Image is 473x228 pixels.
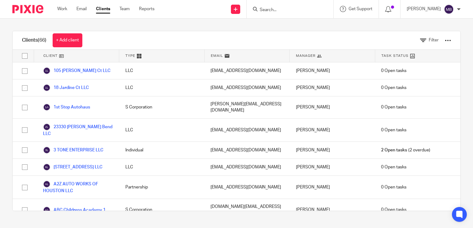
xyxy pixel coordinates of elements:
[204,199,290,221] div: [DOMAIN_NAME][EMAIL_ADDRESS][DOMAIN_NAME]
[429,38,439,42] span: Filter
[290,159,375,175] div: [PERSON_NAME]
[290,176,375,199] div: [PERSON_NAME]
[139,6,154,12] a: Reports
[204,96,290,118] div: [PERSON_NAME][EMAIL_ADDRESS][DOMAIN_NAME]
[381,147,407,153] span: 2 Open tasks
[381,184,406,190] span: 0 Open tasks
[381,127,406,133] span: 0 Open tasks
[381,147,430,153] span: (2 overdue)
[204,142,290,158] div: [EMAIL_ADDRESS][DOMAIN_NAME]
[43,163,50,171] img: svg%3E
[76,6,87,12] a: Email
[43,103,50,111] img: svg%3E
[43,146,103,154] a: 3 TONE ENTERPRISE LLC
[43,103,90,111] a: 1st Stop Autohaus
[296,53,315,58] span: Manager
[204,79,290,96] div: [EMAIL_ADDRESS][DOMAIN_NAME]
[381,53,409,58] span: Task Status
[119,79,205,96] div: LLC
[43,84,50,91] img: svg%3E
[290,79,375,96] div: [PERSON_NAME]
[125,53,135,58] span: Type
[381,68,406,74] span: 0 Open tasks
[119,159,205,175] div: LLC
[119,119,205,141] div: LLC
[211,53,223,58] span: Email
[204,176,290,199] div: [EMAIL_ADDRESS][DOMAIN_NAME]
[290,96,375,118] div: [PERSON_NAME]
[43,206,50,214] img: svg%3E
[119,6,130,12] a: Team
[12,5,43,13] img: Pixie
[43,84,89,91] a: 18 Jardine Ct LLC
[290,119,375,141] div: [PERSON_NAME]
[119,62,205,79] div: LLC
[407,6,441,12] p: [PERSON_NAME]
[57,6,67,12] a: Work
[381,164,406,170] span: 0 Open tasks
[349,7,372,11] span: Get Support
[259,7,315,13] input: Search
[38,38,46,43] span: (66)
[381,85,406,91] span: 0 Open tasks
[290,142,375,158] div: [PERSON_NAME]
[43,53,58,58] span: Client
[43,123,50,131] img: svg%3E
[43,67,50,74] img: svg%3E
[204,159,290,175] div: [EMAIL_ADDRESS][DOMAIN_NAME]
[53,33,82,47] a: + Add client
[204,62,290,79] div: [EMAIL_ADDRESS][DOMAIN_NAME]
[119,199,205,221] div: S Corporation
[381,207,406,213] span: 0 Open tasks
[119,142,205,158] div: Individual
[290,62,375,79] div: [PERSON_NAME]
[96,6,110,12] a: Clients
[43,146,50,154] img: svg%3E
[119,176,205,199] div: Partnership
[43,180,113,194] a: A2Z AUTO WORKS OF HOUSTON LLC
[22,37,46,44] h1: Clients
[19,50,31,62] input: Select all
[43,163,102,171] a: [STREET_ADDRESS] LLC
[43,180,50,188] img: svg%3E
[381,104,406,110] span: 0 Open tasks
[43,67,111,74] a: 105 [PERSON_NAME] Ct LLC
[290,199,375,221] div: [PERSON_NAME]
[119,96,205,118] div: S Corporation
[204,119,290,141] div: [EMAIL_ADDRESS][DOMAIN_NAME]
[43,206,106,214] a: ABC Childrens Acadamy 1
[444,4,454,14] img: svg%3E
[43,123,113,137] a: 23330 [PERSON_NAME] Bend LLC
